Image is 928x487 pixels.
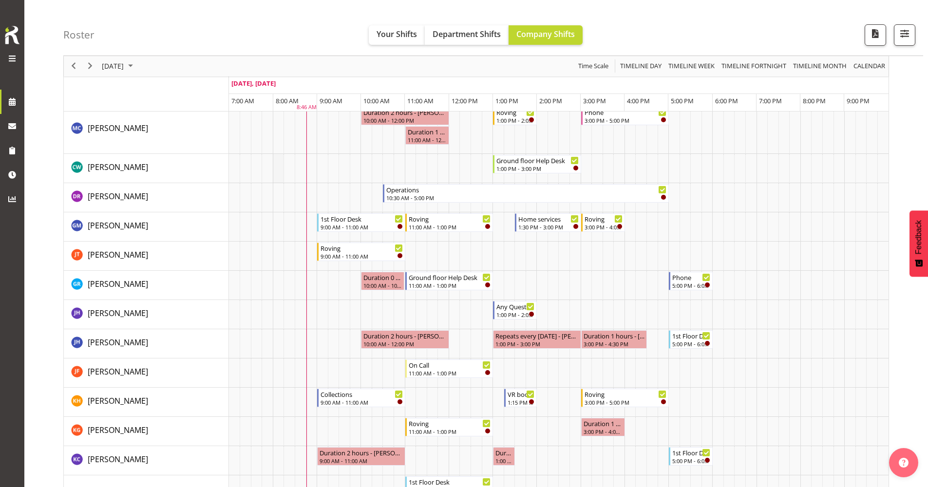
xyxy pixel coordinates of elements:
[64,446,229,475] td: Kay Chen resource
[64,271,229,300] td: Grace Roscoe-Squires resource
[409,223,491,231] div: 11:00 AM - 1:00 PM
[88,220,148,231] a: [PERSON_NAME]
[321,223,403,231] div: 9:00 AM - 11:00 AM
[865,24,886,46] button: Download a PDF of the roster for the current day
[409,272,491,282] div: Ground floor Help Desk
[67,60,80,73] button: Previous
[577,60,610,73] button: Time Scale
[363,281,402,289] div: 10:00 AM - 10:59 AM
[409,418,491,428] div: Roving
[64,106,229,154] td: Aurora Catu resource
[585,116,667,124] div: 3:00 PM - 5:00 PM
[363,340,447,348] div: 10:00 AM - 12:00 PM
[847,96,870,105] span: 9:00 PM
[363,116,447,124] div: 10:00 AM - 12:00 PM
[64,388,229,417] td: Kaela Harley resource
[407,96,434,105] span: 11:00 AM
[496,155,579,165] div: Ground floor Help Desk
[493,447,515,466] div: Kay Chen"s event - Duration 0 hours - Kay Chen Begin From Wednesday, September 17, 2025 at 1:00:0...
[672,340,710,348] div: 5:00 PM - 6:00 PM
[585,214,623,224] div: Roving
[321,214,403,224] div: 1st Floor Desk
[405,272,493,290] div: Grace Roscoe-Squires"s event - Ground floor Help Desk Begin From Wednesday, September 17, 2025 at...
[386,194,666,202] div: 10:30 AM - 5:00 PM
[914,220,923,254] span: Feedback
[231,96,254,105] span: 7:00 AM
[759,96,782,105] span: 7:00 PM
[495,448,512,457] div: Duration 0 hours - [PERSON_NAME]
[508,389,535,399] div: VR booking
[88,425,148,435] span: [PERSON_NAME]
[803,96,826,105] span: 8:00 PM
[581,107,669,125] div: Aurora Catu"s event - Phone Begin From Wednesday, September 17, 2025 at 3:00:00 PM GMT+12:00 Ends...
[88,366,148,377] a: [PERSON_NAME]
[909,210,928,277] button: Feedback - Show survey
[493,155,581,173] div: Catherine Wilson"s event - Ground floor Help Desk Begin From Wednesday, September 17, 2025 at 1:0...
[581,418,625,436] div: Katie Greene"s event - Duration 1 hours - Katie Greene Begin From Wednesday, September 17, 2025 a...
[231,79,276,88] span: [DATE], [DATE]
[321,389,403,399] div: Collections
[496,311,534,318] div: 1:00 PM - 2:00 PM
[409,477,491,487] div: 1st Floor Desk
[64,154,229,183] td: Catherine Wilson resource
[64,417,229,446] td: Katie Greene resource
[63,29,95,40] h4: Roster
[669,447,713,466] div: Kay Chen"s event - 1st Floor Desk Begin From Wednesday, September 17, 2025 at 5:00:00 PM GMT+12:0...
[504,389,537,407] div: Kaela Harley"s event - VR booking Begin From Wednesday, September 17, 2025 at 1:15:00 PM GMT+12:0...
[493,330,581,349] div: Jillian Hunter"s event - Repeats every wednesday - Jillian Hunter Begin From Wednesday, September...
[509,25,583,45] button: Company Shifts
[64,212,229,242] td: Gabriel McKay Smith resource
[363,107,447,117] div: Duration 2 hours - [PERSON_NAME]
[425,25,509,45] button: Department Shifts
[792,60,848,73] span: Timeline Month
[361,272,404,290] div: Grace Roscoe-Squires"s event - Duration 0 hours - Grace Roscoe-Squires Begin From Wednesday, Sept...
[409,428,491,435] div: 11:00 AM - 1:00 PM
[88,307,148,319] a: [PERSON_NAME]
[619,60,663,73] span: Timeline Day
[672,281,710,289] div: 5:00 PM - 6:00 PM
[321,243,403,253] div: Roving
[64,300,229,329] td: Jill Harpur resource
[386,185,666,194] div: Operations
[409,360,491,370] div: On Call
[669,272,713,290] div: Grace Roscoe-Squires"s event - Phone Begin From Wednesday, September 17, 2025 at 5:00:00 PM GMT+1...
[495,96,518,105] span: 1:00 PM
[64,183,229,212] td: Debra Robinson resource
[585,107,667,117] div: Phone
[405,213,493,232] div: Gabriel McKay Smith"s event - Roving Begin From Wednesday, September 17, 2025 at 11:00:00 AM GMT+...
[101,60,125,73] span: [DATE]
[584,340,644,348] div: 3:00 PM - 4:30 PM
[581,389,669,407] div: Kaela Harley"s event - Roving Begin From Wednesday, September 17, 2025 at 3:00:00 PM GMT+12:00 En...
[619,60,663,73] button: Timeline Day
[320,457,403,465] div: 9:00 AM - 11:00 AM
[577,60,609,73] span: Time Scale
[672,331,710,340] div: 1st Floor Desk
[64,358,229,388] td: Joanne Forbes resource
[852,60,887,73] button: Month
[2,24,22,46] img: Rosterit icon logo
[792,60,849,73] button: Timeline Month
[363,272,402,282] div: Duration 0 hours - [PERSON_NAME]
[88,366,148,377] span: [PERSON_NAME]
[671,96,694,105] span: 5:00 PM
[88,424,148,436] a: [PERSON_NAME]
[84,60,97,73] button: Next
[627,96,650,105] span: 4:00 PM
[320,448,403,457] div: Duration 2 hours - [PERSON_NAME]
[667,60,716,73] span: Timeline Week
[317,213,405,232] div: Gabriel McKay Smith"s event - 1st Floor Desk Begin From Wednesday, September 17, 2025 at 9:00:00 ...
[88,249,148,261] a: [PERSON_NAME]
[672,457,710,465] div: 5:00 PM - 6:00 PM
[496,165,579,172] div: 1:00 PM - 3:00 PM
[377,29,417,39] span: Your Shifts
[584,418,623,428] div: Duration 1 hours - [PERSON_NAME]
[584,428,623,435] div: 3:00 PM - 4:00 PM
[720,60,788,73] button: Fortnight
[361,107,449,125] div: Aurora Catu"s event - Duration 2 hours - Aurora Catu Begin From Wednesday, September 17, 2025 at ...
[672,272,710,282] div: Phone
[584,331,644,340] div: Duration 1 hours - [PERSON_NAME]
[363,331,447,340] div: Duration 2 hours - [PERSON_NAME]
[98,56,139,76] div: September 17, 2025
[495,457,512,465] div: 1:00 PM - 1:30 PM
